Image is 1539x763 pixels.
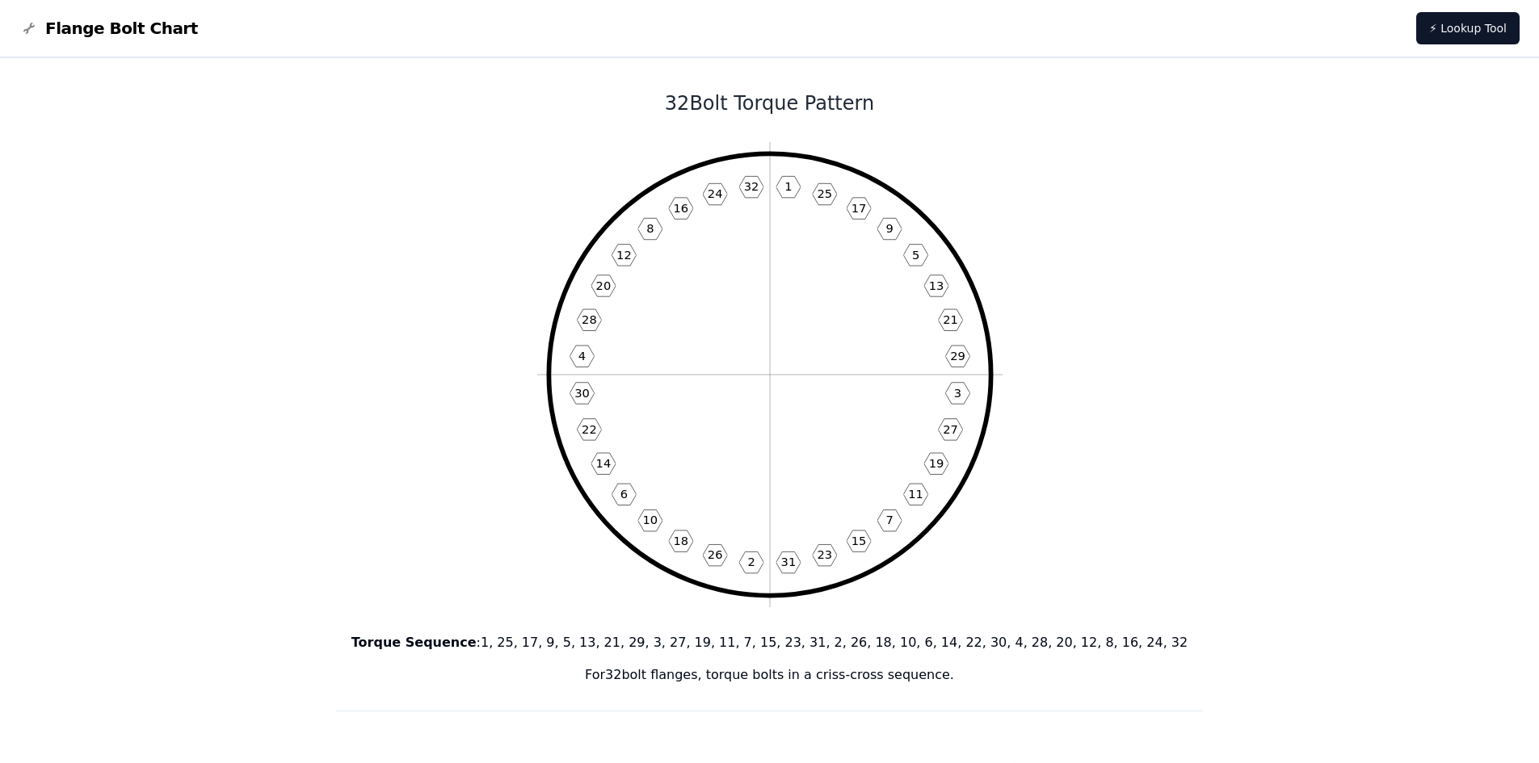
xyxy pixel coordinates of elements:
[943,312,958,326] text: 21
[673,201,688,215] text: 16
[642,513,658,526] text: 10
[578,349,585,363] text: 4
[911,248,919,262] text: 5
[943,422,958,436] text: 27
[582,422,597,436] text: 22
[817,187,832,200] text: 25
[780,555,796,568] text: 31
[673,534,688,547] text: 18
[595,279,611,292] text: 20
[928,456,944,470] text: 19
[646,221,654,235] text: 8
[707,547,722,561] text: 26
[595,456,611,470] text: 14
[743,179,759,193] text: 32
[582,312,597,326] text: 28
[351,635,477,650] b: Torque Sequence
[336,90,1204,116] h1: 32 Bolt Torque Pattern
[928,279,944,292] text: 13
[45,17,198,40] span: Flange Bolt Chart
[817,547,832,561] text: 23
[336,633,1204,652] p: : 1, 25, 17, 9, 5, 13, 21, 29, 3, 27, 19, 11, 7, 15, 23, 31, 2, 26, 18, 10, 6, 14, 22, 30, 4, 28,...
[851,201,866,215] text: 17
[19,19,39,38] img: Flange Bolt Chart Logo
[616,248,632,262] text: 12
[885,513,893,526] text: 7
[908,487,923,501] text: 11
[707,187,722,200] text: 24
[851,534,866,547] text: 15
[953,386,961,400] text: 3
[747,555,755,568] text: 2
[336,665,1204,685] p: For 32 bolt flanges, torque bolts in a criss-cross sequence.
[574,386,590,400] text: 30
[620,487,627,501] text: 6
[784,179,792,193] text: 1
[19,17,198,40] a: Flange Bolt Chart LogoFlange Bolt Chart
[885,221,893,235] text: 9
[1416,12,1520,44] a: ⚡ Lookup Tool
[950,349,965,363] text: 29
